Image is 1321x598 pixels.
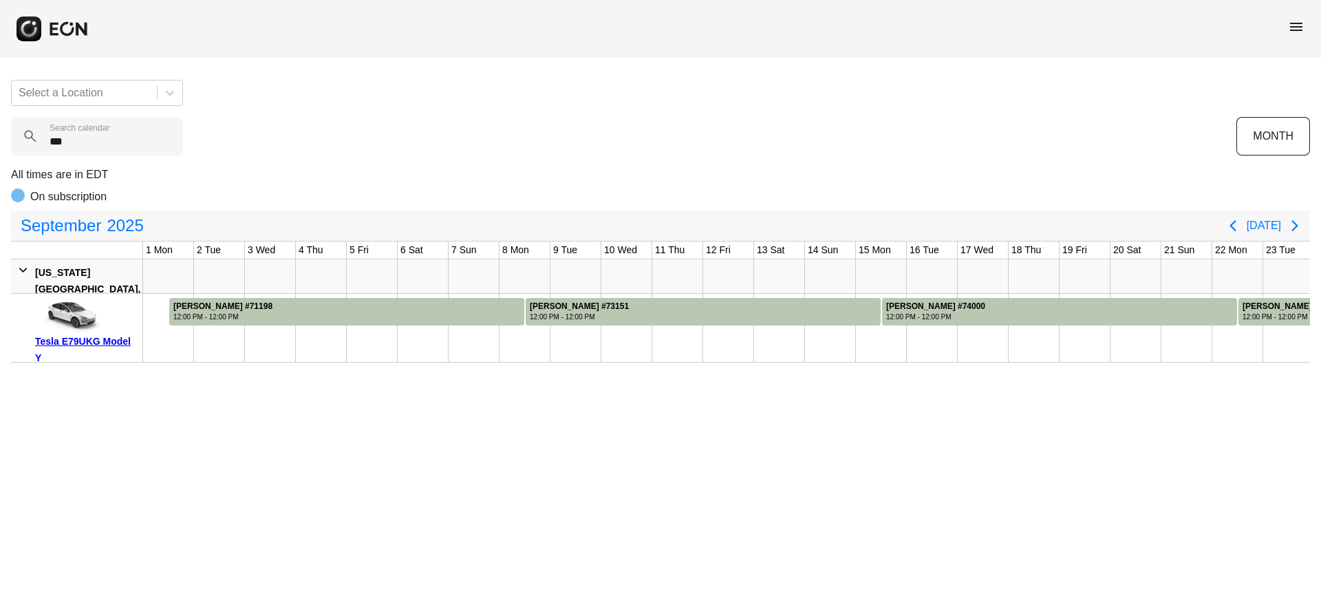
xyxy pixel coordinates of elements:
div: 9 Tue [550,242,580,259]
span: 2025 [104,212,146,239]
div: Rented for 7 days by Gopal Yadav Current status is completed [525,294,881,325]
button: MONTH [1236,117,1310,156]
span: September [18,212,104,239]
div: 13 Sat [754,242,787,259]
div: 12:00 PM - 12:00 PM [173,312,272,322]
img: car [35,299,104,333]
label: Search calendar [50,122,109,134]
button: Previous page [1219,212,1247,239]
button: [DATE] [1247,213,1281,238]
div: 11 Thu [652,242,687,259]
div: 8 Mon [500,242,532,259]
div: 12:00 PM - 12:00 PM [530,312,629,322]
div: 3 Wed [245,242,278,259]
div: [PERSON_NAME] #73151 [530,301,629,312]
div: 10 Wed [601,242,640,259]
div: Rented for 7 days by Gopal Yadav Current status is completed [881,294,1238,325]
div: 18 Thu [1009,242,1044,259]
div: Tesla E79UKG Model Y [35,333,138,366]
div: 16 Tue [907,242,942,259]
div: 22 Mon [1212,242,1250,259]
div: 12:00 PM - 12:00 PM [886,312,985,322]
div: 7 Sun [449,242,480,259]
div: Rented for 7 days by Gopal Yadav Current status is completed [169,294,525,325]
div: 19 Fri [1060,242,1090,259]
div: 23 Tue [1263,242,1298,259]
div: 4 Thu [296,242,326,259]
div: 15 Mon [856,242,894,259]
div: 12 Fri [703,242,733,259]
div: 21 Sun [1161,242,1197,259]
div: 5 Fri [347,242,372,259]
div: 17 Wed [958,242,996,259]
div: 6 Sat [398,242,426,259]
span: menu [1288,19,1304,35]
div: [PERSON_NAME] #71198 [173,301,272,312]
button: Next page [1281,212,1309,239]
div: 2 Tue [194,242,224,259]
p: All times are in EDT [11,167,1310,183]
div: 14 Sun [805,242,841,259]
button: September2025 [12,212,152,239]
p: On subscription [30,189,107,205]
div: 1 Mon [143,242,175,259]
div: [US_STATE][GEOGRAPHIC_DATA], [GEOGRAPHIC_DATA] [35,264,140,314]
div: [PERSON_NAME] #74000 [886,301,985,312]
div: 20 Sat [1110,242,1143,259]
